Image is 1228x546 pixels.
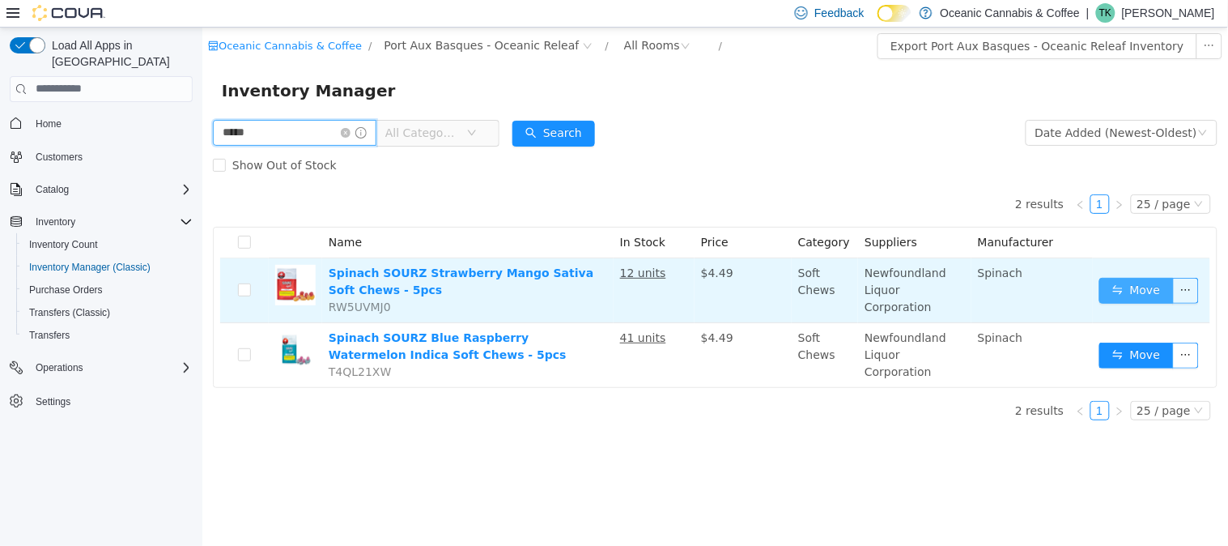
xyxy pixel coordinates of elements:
[29,392,77,412] a: Settings
[877,5,911,22] input: Dark Mode
[935,168,988,186] div: 25 / page
[36,215,75,228] span: Inventory
[23,326,76,345] a: Transfers
[912,173,922,182] i: icon: right
[422,6,478,30] div: All Rooms
[897,250,971,276] button: icon: swapMove
[775,239,821,252] span: Spinach
[19,50,203,76] span: Inventory Manager
[3,145,199,168] button: Customers
[833,93,995,117] div: Date Added (Newest-Oldest)
[888,167,907,186] li: 1
[907,167,927,186] li: Next Page
[29,113,193,134] span: Home
[662,239,744,286] span: Newfoundland Liquor Corporation
[596,208,648,221] span: Category
[29,212,82,232] button: Inventory
[29,358,90,378] button: Operations
[16,279,199,301] button: Purchase Orders
[29,147,89,167] a: Customers
[23,235,193,254] span: Inventory Count
[775,304,821,317] span: Spinach
[3,211,199,233] button: Inventory
[29,261,151,274] span: Inventory Manager (Classic)
[183,97,257,113] span: All Categories
[32,5,105,21] img: Cova
[992,378,1001,390] i: icon: down
[6,12,159,24] a: icon: shopOceanic Cannabis & Coffee
[23,326,193,345] span: Transfers
[36,395,70,408] span: Settings
[29,180,75,199] button: Catalog
[126,304,364,334] a: Spinach SOURZ Blue Raspberry Watermelon Indica Soft Chews - 5pcs
[1099,3,1111,23] span: TK
[873,379,883,389] i: icon: left
[29,238,98,251] span: Inventory Count
[1122,3,1215,23] p: [PERSON_NAME]
[877,22,878,23] span: Dark Mode
[869,167,888,186] li: Previous Page
[418,208,463,221] span: In Stock
[935,374,988,392] div: 25 / page
[499,208,526,221] span: Price
[589,231,656,296] td: Soft Chews
[912,379,922,389] i: icon: right
[73,302,113,343] img: Spinach SOURZ Blue Raspberry Watermelon Indica Soft Chews - 5pcs hero shot
[873,173,883,182] i: icon: left
[662,304,744,351] span: Newfoundland Liquor Corporation
[889,168,907,186] a: 1
[29,358,193,378] span: Operations
[73,237,113,278] img: Spinach SOURZ Strawberry Mango Sativa Soft Chews - 5pcs hero shot
[888,373,907,393] li: 1
[310,93,393,119] button: icon: searchSearch
[516,12,520,24] span: /
[23,303,117,322] a: Transfers (Classic)
[1086,3,1090,23] p: |
[182,9,377,27] span: Port Aux Basques - Oceanic Releaf
[675,6,995,32] button: Export Port Aux Basques - Oceanic Releaf Inventory
[23,280,193,300] span: Purchase Orders
[869,373,888,393] li: Previous Page
[16,324,199,347] button: Transfers
[499,239,531,252] span: $4.49
[994,6,1020,32] button: icon: ellipsis
[16,301,199,324] button: Transfers (Classic)
[23,280,109,300] a: Purchase Orders
[418,304,464,317] u: 41 units
[126,208,159,221] span: Name
[971,250,996,276] button: icon: ellipsis
[36,117,62,130] span: Home
[23,258,193,277] span: Inventory Manager (Classic)
[29,390,193,411] span: Settings
[589,296,656,360] td: Soft Chews
[153,100,164,111] i: icon: info-circle
[775,208,852,221] span: Manufacturer
[29,329,70,342] span: Transfers
[3,112,199,135] button: Home
[941,3,1081,23] p: Oceanic Cannabis & Coffee
[29,180,193,199] span: Catalog
[418,239,464,252] u: 12 units
[126,273,189,286] span: RW5UVMJ0
[813,167,861,186] li: 2 results
[29,284,103,296] span: Purchase Orders
[36,183,69,196] span: Catalog
[45,37,193,70] span: Load All Apps in [GEOGRAPHIC_DATA]
[29,147,193,167] span: Customers
[36,361,83,374] span: Operations
[889,374,907,392] a: 1
[403,12,406,24] span: /
[16,256,199,279] button: Inventory Manager (Classic)
[138,100,148,110] i: icon: close-circle
[897,315,971,341] button: icon: swapMove
[814,5,864,21] span: Feedback
[23,131,141,144] span: Show Out of Stock
[662,208,715,221] span: Suppliers
[971,315,996,341] button: icon: ellipsis
[907,373,927,393] li: Next Page
[29,114,68,134] a: Home
[23,235,104,254] a: Inventory Count
[126,239,391,269] a: Spinach SOURZ Strawberry Mango Sativa Soft Chews - 5pcs
[126,338,189,351] span: T4QL21XW
[166,12,169,24] span: /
